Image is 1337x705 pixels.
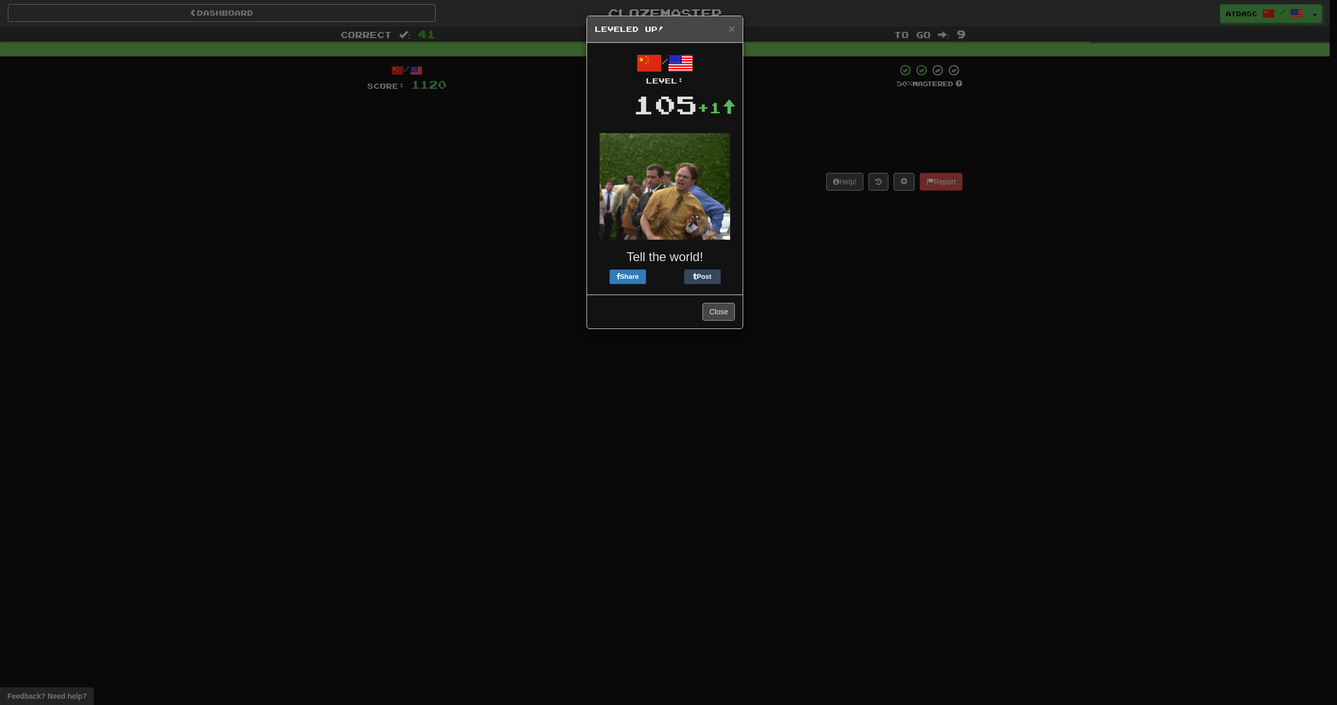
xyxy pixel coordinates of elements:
[609,269,646,284] button: Share
[697,97,736,118] div: +1
[595,250,735,264] h3: Tell the world!
[595,51,735,86] div: /
[595,24,735,34] h5: Leveled Up!
[633,86,697,123] div: 105
[600,133,730,240] img: dwight-38fd9167b88c7212ef5e57fe3c23d517be8a6295dbcd4b80f87bd2b6bd7e5025.gif
[729,23,735,34] button: Close
[595,76,735,86] div: Level:
[684,269,721,284] button: Post
[702,303,735,321] button: Close
[729,22,735,34] span: ×
[646,269,684,284] iframe: X Post Button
